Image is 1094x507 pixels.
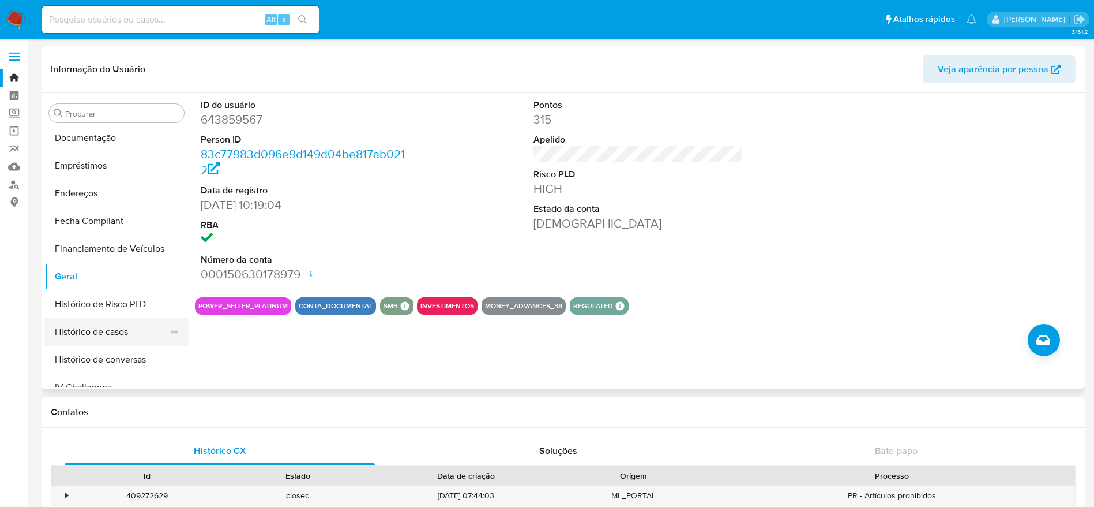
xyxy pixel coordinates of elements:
[923,55,1076,83] button: Veja aparência por pessoa
[201,219,411,232] dt: RBA
[533,133,744,146] dt: Apelido
[80,470,215,482] div: Id
[44,152,189,180] button: Empréstimos
[201,99,411,111] dt: ID do usuário
[533,99,744,111] dt: Pontos
[533,168,744,181] dt: Risco PLD
[201,184,411,197] dt: Data de registro
[42,12,319,27] input: Pesquise usuários ou casos...
[291,12,314,28] button: search-icon
[44,207,189,235] button: Fecha Compliant
[201,197,411,213] dd: [DATE] 10:19:04
[893,13,955,25] span: Atalhos rápidos
[44,263,189,290] button: Geral
[194,444,246,457] span: Histórico CX
[282,14,285,25] span: s
[201,133,411,146] dt: Person ID
[201,146,405,178] a: 83c77983d096e9d149d04be817ab0212
[266,14,276,25] span: Alt
[558,486,709,505] div: ML_PORTAL
[1073,13,1085,25] a: Sair
[533,215,744,232] dd: [DEMOGRAPHIC_DATA]
[533,203,744,215] dt: Estado da conta
[875,444,918,457] span: Bate-papo
[231,470,366,482] div: Estado
[44,124,189,152] button: Documentação
[201,266,411,282] dd: 000150630178979
[533,111,744,128] dd: 315
[65,109,179,119] input: Procurar
[54,109,63,118] button: Procurar
[44,290,189,318] button: Histórico de Risco PLD
[51,407,1076,418] h1: Contatos
[44,374,189,401] button: IV Challenges
[44,346,189,374] button: Histórico de conversas
[938,55,1048,83] span: Veja aparência por pessoa
[44,318,179,346] button: Histórico de casos
[44,180,189,207] button: Endereços
[72,486,223,505] div: 409272629
[533,181,744,197] dd: HIGH
[51,64,145,75] h1: Informação do Usuário
[967,14,976,24] a: Notificações
[717,470,1067,482] div: Processo
[539,444,577,457] span: Soluções
[374,486,558,505] div: [DATE] 07:44:03
[201,111,411,128] dd: 643859567
[382,470,550,482] div: Data de criação
[223,486,374,505] div: closed
[44,235,189,263] button: Financiamento de Veículos
[566,470,701,482] div: Origem
[65,490,68,501] div: •
[201,254,411,266] dt: Número da conta
[1004,14,1069,25] p: lucas.santiago@mercadolivre.com
[709,486,1075,505] div: PR - Artículos prohibidos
